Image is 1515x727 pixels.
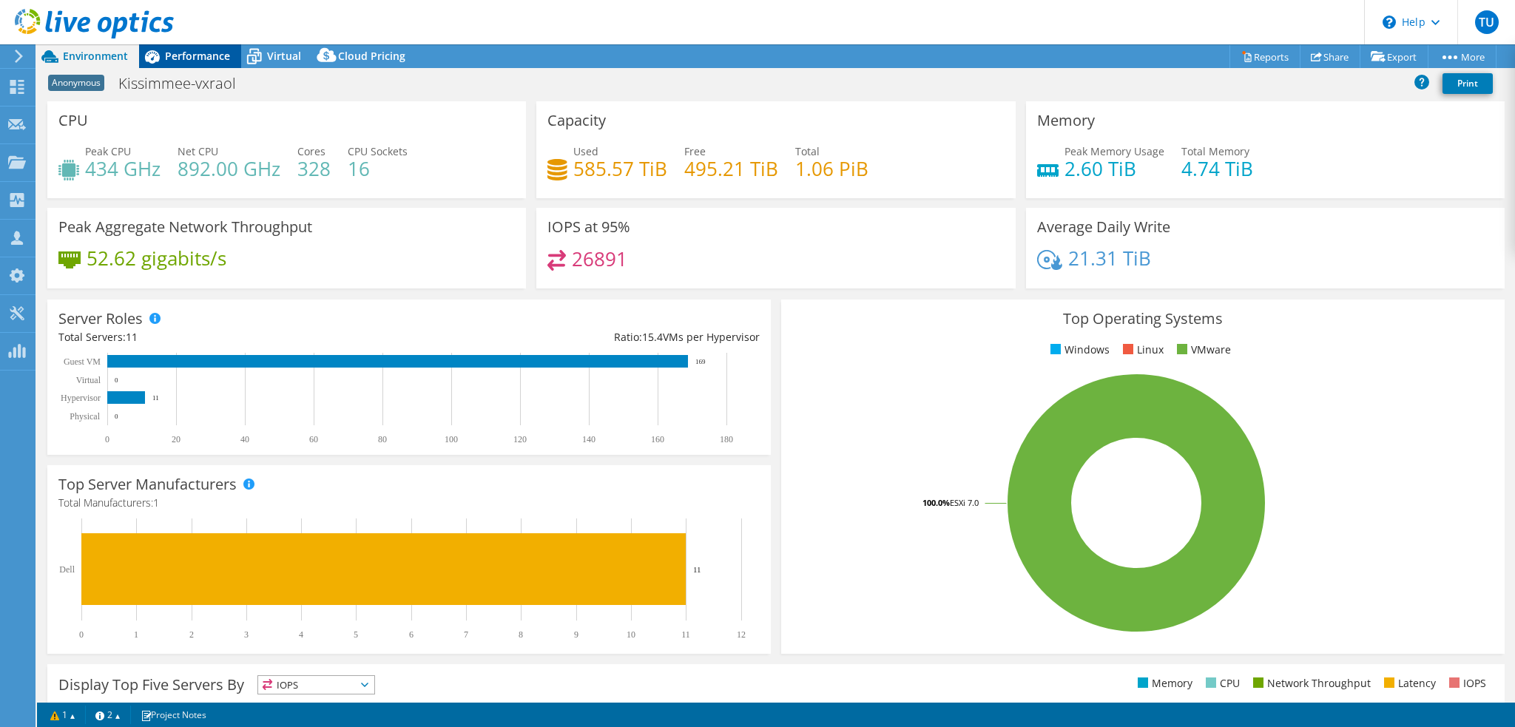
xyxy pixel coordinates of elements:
span: Virtual [267,49,301,63]
span: CPU Sockets [348,144,408,158]
h3: Peak Aggregate Network Throughput [58,219,312,235]
a: Export [1360,45,1428,68]
text: Dell [59,564,75,575]
h4: 26891 [572,251,627,267]
h3: Memory [1037,112,1095,129]
text: 0 [105,434,109,444]
span: Free [684,144,706,158]
text: Hypervisor [61,393,101,403]
h4: 4.74 TiB [1181,160,1253,177]
h3: Average Daily Write [1037,219,1170,235]
text: 160 [651,434,664,444]
span: Peak CPU [85,144,131,158]
span: Anonymous [48,75,104,91]
text: 140 [582,434,595,444]
li: Network Throughput [1249,675,1371,692]
h4: 892.00 GHz [178,160,280,177]
text: 2 [189,629,194,640]
span: Total [795,144,820,158]
li: Windows [1047,342,1110,358]
text: 0 [115,376,118,384]
div: Total Servers: [58,329,409,345]
span: 1 [153,496,159,510]
span: Peak Memory Usage [1064,144,1164,158]
h1: Kissimmee-vxraol [112,75,259,92]
h4: 16 [348,160,408,177]
tspan: ESXi 7.0 [950,497,979,508]
span: 15.4 [642,330,663,344]
span: Net CPU [178,144,218,158]
text: 0 [115,413,118,420]
a: 2 [85,706,131,724]
text: 60 [309,434,318,444]
h3: CPU [58,112,88,129]
text: Physical [70,411,100,422]
li: Linux [1119,342,1164,358]
span: Environment [63,49,128,63]
text: 7 [464,629,468,640]
text: 4 [299,629,303,640]
span: IOPS [258,676,374,694]
text: 80 [378,434,387,444]
text: 100 [445,434,458,444]
svg: \n [1383,16,1396,29]
text: 169 [695,358,706,365]
h3: Server Roles [58,311,143,327]
li: Latency [1380,675,1436,692]
h3: Top Server Manufacturers [58,476,237,493]
h4: 328 [297,160,331,177]
text: 11 [693,565,701,574]
text: 20 [172,434,180,444]
h4: 1.06 PiB [795,160,868,177]
h4: 434 GHz [85,160,161,177]
span: Used [573,144,598,158]
a: Share [1300,45,1360,68]
h3: Top Operating Systems [792,311,1494,327]
a: 1 [40,706,86,724]
h4: 585.57 TiB [573,160,667,177]
text: 0 [79,629,84,640]
span: Cloud Pricing [338,49,405,63]
h4: 21.31 TiB [1068,250,1151,266]
h4: 2.60 TiB [1064,160,1164,177]
text: Guest VM [64,356,101,367]
span: Performance [165,49,230,63]
div: Ratio: VMs per Hypervisor [409,329,760,345]
text: 8 [519,629,523,640]
text: 40 [240,434,249,444]
h4: Total Manufacturers: [58,495,760,511]
text: 5 [354,629,358,640]
li: Memory [1134,675,1192,692]
text: 120 [513,434,527,444]
span: TU [1475,10,1499,34]
h4: 52.62 gigabits/s [87,250,226,266]
text: 1 [134,629,138,640]
h3: Capacity [547,112,606,129]
li: VMware [1173,342,1231,358]
li: CPU [1202,675,1240,692]
text: 6 [409,629,414,640]
span: 11 [126,330,138,344]
text: 10 [627,629,635,640]
text: Virtual [76,375,101,385]
text: 11 [681,629,690,640]
span: Cores [297,144,325,158]
h4: 495.21 TiB [684,160,778,177]
a: Reports [1229,45,1300,68]
h3: IOPS at 95% [547,219,630,235]
text: 12 [737,629,746,640]
li: IOPS [1445,675,1486,692]
text: 3 [244,629,249,640]
a: More [1428,45,1497,68]
a: Project Notes [130,706,217,724]
tspan: 100.0% [922,497,950,508]
text: 180 [720,434,733,444]
text: 9 [574,629,578,640]
a: Print [1443,73,1493,94]
text: 11 [152,394,159,402]
span: Total Memory [1181,144,1249,158]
